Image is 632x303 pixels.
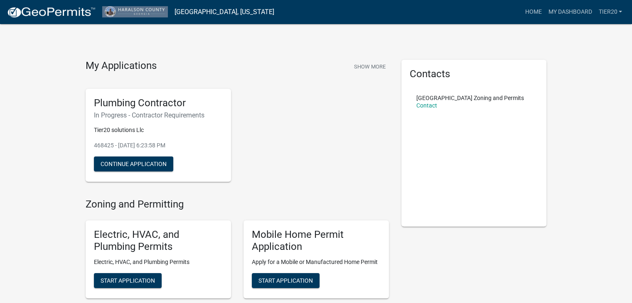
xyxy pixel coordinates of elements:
[86,60,157,72] h4: My Applications
[416,95,524,101] p: [GEOGRAPHIC_DATA] Zoning and Permits
[521,4,545,20] a: Home
[175,5,274,19] a: [GEOGRAPHIC_DATA], [US_STATE]
[94,273,162,288] button: Start Application
[410,68,539,80] h5: Contacts
[416,102,437,109] a: Contact
[252,258,381,266] p: Apply for a Mobile or Manufactured Home Permit
[351,60,389,73] button: Show More
[94,229,223,253] h5: Electric, HVAC, and Plumbing Permits
[258,277,313,283] span: Start Application
[94,97,223,109] h5: Plumbing Contractor
[252,273,320,288] button: Start Application
[94,258,223,266] p: Electric, HVAC, and Plumbing Permits
[595,4,625,20] a: Tier20
[101,277,155,283] span: Start Application
[86,198,389,210] h4: Zoning and Permitting
[102,6,168,17] img: Haralson County, Georgia
[94,141,223,150] p: 468425 - [DATE] 6:23:58 PM
[252,229,381,253] h5: Mobile Home Permit Application
[94,156,173,171] button: Continue Application
[545,4,595,20] a: My Dashboard
[94,126,223,134] p: Tier20 solutions Llc
[94,111,223,119] h6: In Progress - Contractor Requirements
